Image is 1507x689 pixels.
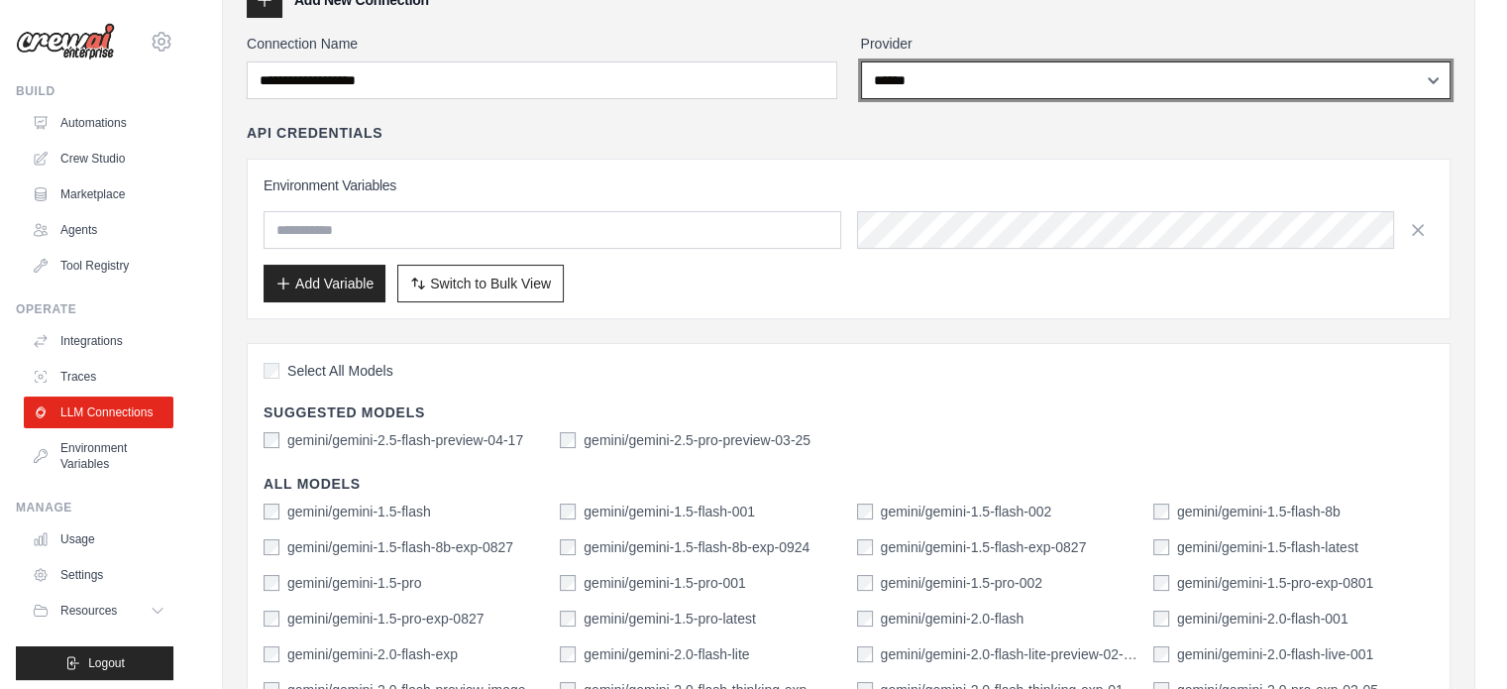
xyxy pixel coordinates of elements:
[264,474,1434,494] h4: All Models
[16,23,115,60] img: Logo
[264,363,279,379] input: Select All Models
[1177,573,1373,593] label: gemini/gemini-1.5-pro-exp-0801
[1153,504,1169,519] input: gemini/gemini-1.5-flash-8b
[16,83,173,99] div: Build
[584,609,756,629] label: gemini/gemini-1.5-pro-latest
[1177,644,1373,664] label: gemini/gemini-2.0-flash-live-001
[857,611,873,627] input: gemini/gemini-2.0-flash
[287,502,431,521] label: gemini/gemini-1.5-flash
[560,504,576,519] input: gemini/gemini-1.5-flash-001
[287,537,513,557] label: gemini/gemini-1.5-flash-8b-exp-0827
[881,609,1024,629] label: gemini/gemini-2.0-flash
[881,537,1087,557] label: gemini/gemini-1.5-flash-exp-0827
[264,432,279,448] input: gemini/gemini-2.5-flash-preview-04-17
[264,539,279,555] input: gemini/gemini-1.5-flash-8b-exp-0827
[560,432,576,448] input: gemini/gemini-2.5-pro-preview-03-25
[16,301,173,317] div: Operate
[24,325,173,357] a: Integrations
[24,432,173,480] a: Environment Variables
[24,143,173,174] a: Crew Studio
[584,644,749,664] label: gemini/gemini-2.0-flash-lite
[1153,646,1169,662] input: gemini/gemini-2.0-flash-live-001
[247,34,837,54] label: Connection Name
[287,430,523,450] label: gemini/gemini-2.5-flash-preview-04-17
[430,274,551,293] span: Switch to Bulk View
[264,575,279,591] input: gemini/gemini-1.5-pro
[881,502,1052,521] label: gemini/gemini-1.5-flash-002
[24,559,173,591] a: Settings
[24,107,173,139] a: Automations
[24,250,173,282] a: Tool Registry
[560,646,576,662] input: gemini/gemini-2.0-flash-lite
[287,573,421,593] label: gemini/gemini-1.5-pro
[247,123,382,143] h4: API Credentials
[264,611,279,627] input: gemini/gemini-1.5-pro-exp-0827
[287,361,393,381] span: Select All Models
[24,595,173,627] button: Resources
[881,573,1042,593] label: gemini/gemini-1.5-pro-002
[857,504,873,519] input: gemini/gemini-1.5-flash-002
[1177,537,1358,557] label: gemini/gemini-1.5-flash-latest
[560,611,576,627] input: gemini/gemini-1.5-pro-latest
[881,644,1137,664] label: gemini/gemini-2.0-flash-lite-preview-02-05
[397,265,564,302] button: Switch to Bulk View
[24,361,173,393] a: Traces
[584,430,810,450] label: gemini/gemini-2.5-pro-preview-03-25
[584,573,745,593] label: gemini/gemini-1.5-pro-001
[264,265,385,302] button: Add Variable
[264,175,1434,195] h3: Environment Variables
[264,646,279,662] input: gemini/gemini-2.0-flash-exp
[16,646,173,680] button: Logout
[861,34,1452,54] label: Provider
[857,539,873,555] input: gemini/gemini-1.5-flash-exp-0827
[60,603,117,619] span: Resources
[264,402,1434,422] h4: Suggested Models
[287,609,484,629] label: gemini/gemini-1.5-pro-exp-0827
[264,504,279,519] input: gemini/gemini-1.5-flash
[24,397,173,428] a: LLM Connections
[88,655,125,671] span: Logout
[1177,609,1348,629] label: gemini/gemini-2.0-flash-001
[24,523,173,555] a: Usage
[857,575,873,591] input: gemini/gemini-1.5-pro-002
[1153,575,1169,591] input: gemini/gemini-1.5-pro-exp-0801
[560,575,576,591] input: gemini/gemini-1.5-pro-001
[16,500,173,516] div: Manage
[584,502,755,521] label: gemini/gemini-1.5-flash-001
[584,537,809,557] label: gemini/gemini-1.5-flash-8b-exp-0924
[24,178,173,210] a: Marketplace
[560,539,576,555] input: gemini/gemini-1.5-flash-8b-exp-0924
[857,646,873,662] input: gemini/gemini-2.0-flash-lite-preview-02-05
[287,644,458,664] label: gemini/gemini-2.0-flash-exp
[1153,539,1169,555] input: gemini/gemini-1.5-flash-latest
[1153,611,1169,627] input: gemini/gemini-2.0-flash-001
[24,214,173,246] a: Agents
[1177,502,1341,521] label: gemini/gemini-1.5-flash-8b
